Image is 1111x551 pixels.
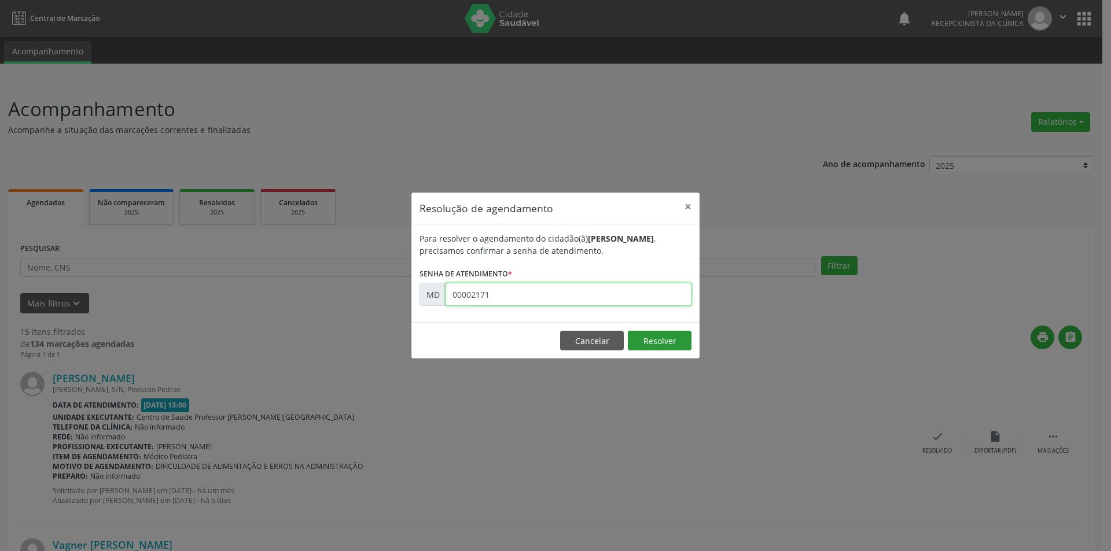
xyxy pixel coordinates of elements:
button: Cancelar [560,331,624,350]
div: MD [420,283,446,306]
b: [PERSON_NAME] [588,233,654,244]
button: Resolver [628,331,691,350]
label: Senha de atendimento [420,265,512,283]
div: Para resolver o agendamento do cidadão(ã) , precisamos confirmar a senha de atendimento. [420,232,691,257]
button: Close [676,193,700,221]
h5: Resolução de agendamento [420,201,553,216]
